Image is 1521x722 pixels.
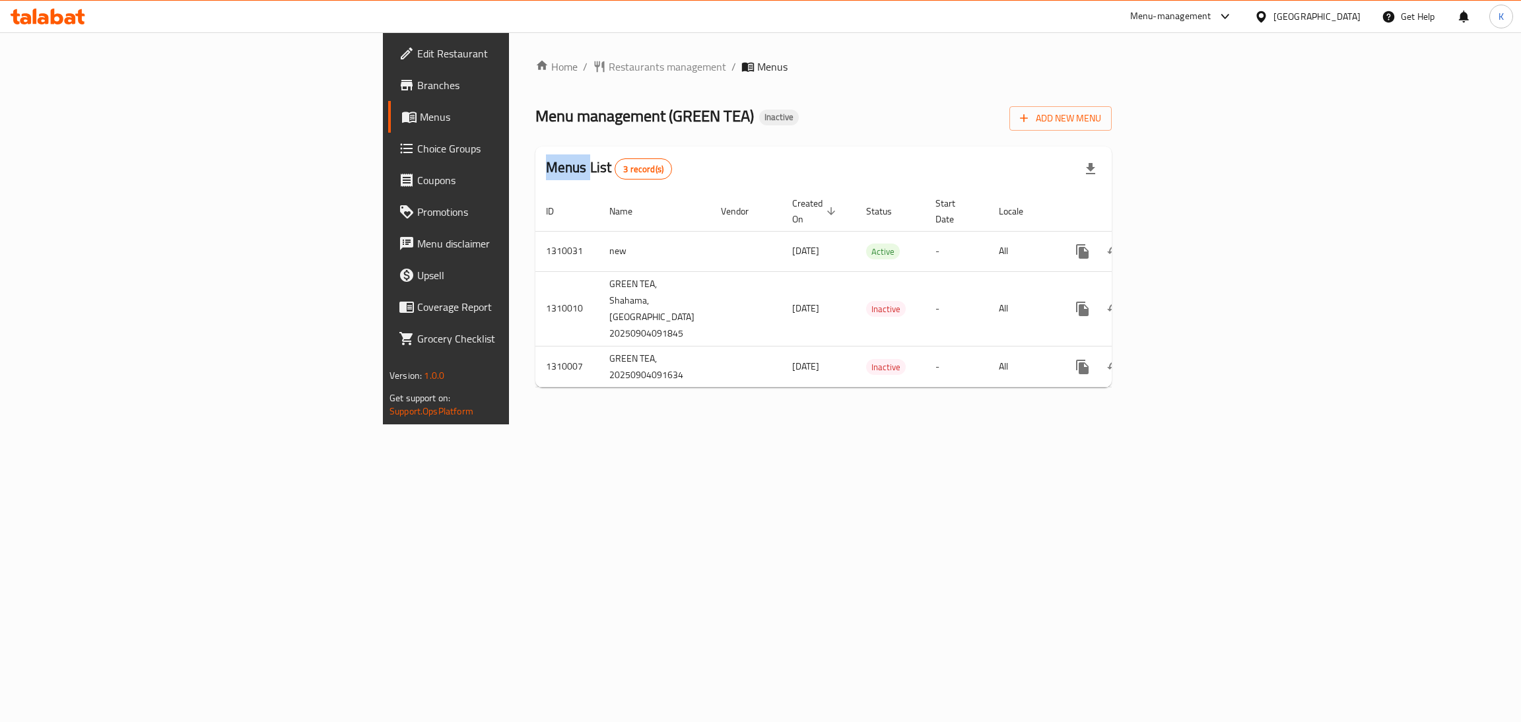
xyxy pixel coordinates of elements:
[535,191,1204,388] table: enhanced table
[759,112,799,123] span: Inactive
[599,231,710,271] td: new
[417,236,626,251] span: Menu disclaimer
[417,77,626,93] span: Branches
[792,300,819,317] span: [DATE]
[599,346,710,387] td: GREEN TEA, 20250904091634
[925,346,988,387] td: -
[388,69,637,101] a: Branches
[417,46,626,61] span: Edit Restaurant
[417,204,626,220] span: Promotions
[417,267,626,283] span: Upsell
[546,203,571,219] span: ID
[1056,191,1204,232] th: Actions
[609,203,650,219] span: Name
[988,346,1056,387] td: All
[388,164,637,196] a: Coupons
[417,172,626,188] span: Coupons
[388,196,637,228] a: Promotions
[424,367,444,384] span: 1.0.0
[417,141,626,156] span: Choice Groups
[1130,9,1211,24] div: Menu-management
[388,228,637,259] a: Menu disclaimer
[417,331,626,346] span: Grocery Checklist
[1067,351,1098,383] button: more
[593,59,726,75] a: Restaurants management
[866,244,900,259] span: Active
[1098,293,1130,325] button: Change Status
[721,203,766,219] span: Vendor
[935,195,972,227] span: Start Date
[925,231,988,271] td: -
[988,231,1056,271] td: All
[388,101,637,133] a: Menus
[389,367,422,384] span: Version:
[866,360,906,375] span: Inactive
[866,302,906,317] span: Inactive
[988,271,1056,346] td: All
[388,133,637,164] a: Choice Groups
[1273,9,1361,24] div: [GEOGRAPHIC_DATA]
[759,110,799,125] div: Inactive
[1009,106,1112,131] button: Add New Menu
[1075,153,1106,185] div: Export file
[792,358,819,375] span: [DATE]
[925,271,988,346] td: -
[615,163,671,176] span: 3 record(s)
[389,389,450,407] span: Get support on:
[388,291,637,323] a: Coverage Report
[535,101,754,131] span: Menu management ( GREEN TEA )
[599,271,710,346] td: GREEN TEA, Shahama,[GEOGRAPHIC_DATA] 20250904091845
[388,38,637,69] a: Edit Restaurant
[535,59,1112,75] nav: breadcrumb
[792,195,840,227] span: Created On
[546,158,672,180] h2: Menus List
[609,59,726,75] span: Restaurants management
[866,359,906,375] div: Inactive
[420,109,626,125] span: Menus
[757,59,788,75] span: Menus
[1067,236,1098,267] button: more
[792,242,819,259] span: [DATE]
[866,203,909,219] span: Status
[1020,110,1101,127] span: Add New Menu
[389,403,473,420] a: Support.OpsPlatform
[1098,236,1130,267] button: Change Status
[615,158,672,180] div: Total records count
[1098,351,1130,383] button: Change Status
[999,203,1040,219] span: Locale
[1499,9,1504,24] span: K
[1067,293,1098,325] button: more
[388,259,637,291] a: Upsell
[731,59,736,75] li: /
[417,299,626,315] span: Coverage Report
[388,323,637,354] a: Grocery Checklist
